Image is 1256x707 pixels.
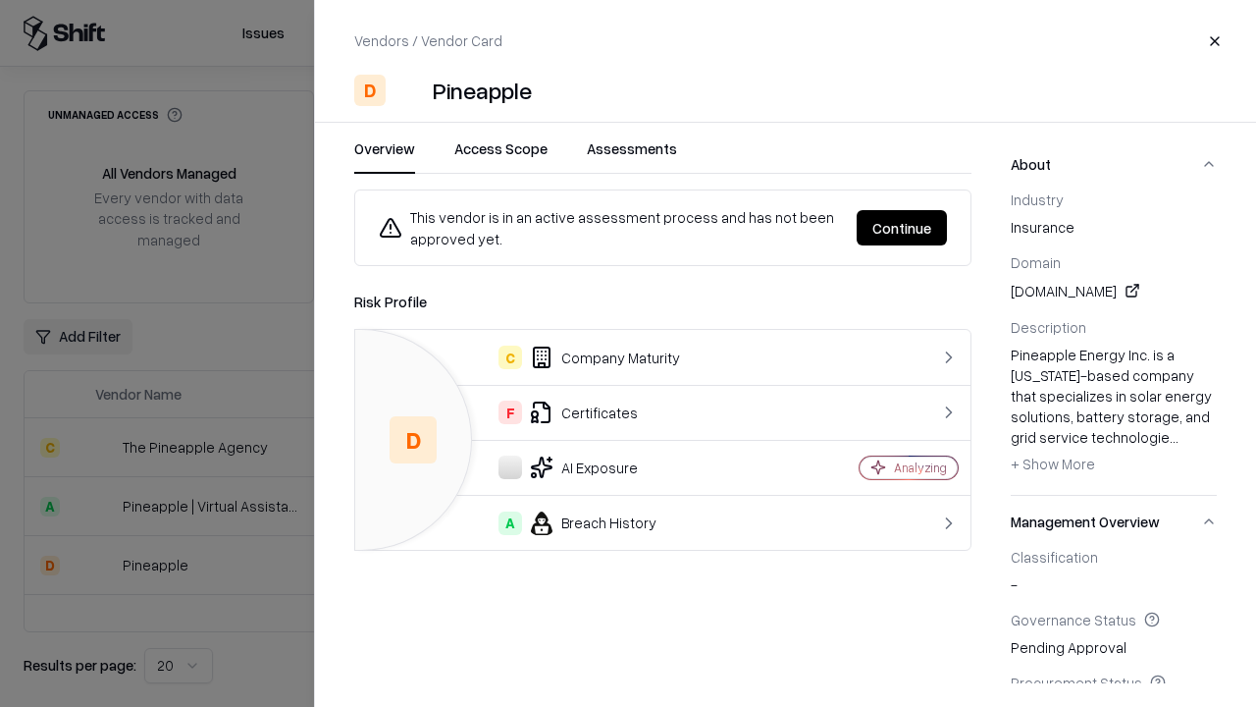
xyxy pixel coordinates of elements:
button: Access Scope [454,138,548,174]
button: Management Overview [1011,496,1217,548]
div: Analyzing [894,460,947,476]
div: Breach History [371,512,791,535]
div: Pineapple [433,75,532,106]
div: Risk Profile [354,290,971,313]
div: D [354,75,386,106]
div: Pineapple Energy Inc. is a [US_STATE]-based company that specializes in solar energy solutions, b... [1011,345,1217,480]
div: A [498,512,522,535]
span: ... [1170,428,1178,446]
div: Procurement Status [1011,674,1217,691]
div: Industry [1011,190,1217,208]
button: Assessments [587,138,677,174]
div: Pending Approval [1011,611,1217,658]
div: F [498,401,522,424]
p: Vendors / Vendor Card [354,30,502,51]
span: insurance [1011,217,1217,238]
div: [DOMAIN_NAME] [1011,279,1217,302]
div: - [1011,548,1217,595]
span: + Show More [1011,455,1095,472]
div: D [390,416,437,463]
button: Overview [354,138,415,174]
div: Company Maturity [371,346,791,369]
div: Classification [1011,548,1217,566]
div: Governance Status [1011,611,1217,628]
div: AI Exposure [371,456,791,479]
div: C [498,346,522,369]
div: About [1011,190,1217,495]
div: Domain [1011,253,1217,271]
div: Description [1011,318,1217,336]
div: Certificates [371,401,791,424]
img: Pineapple [393,75,425,106]
button: + Show More [1011,448,1095,479]
button: Continue [857,210,947,245]
div: This vendor is in an active assessment process and has not been approved yet. [379,206,841,249]
button: About [1011,138,1217,190]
